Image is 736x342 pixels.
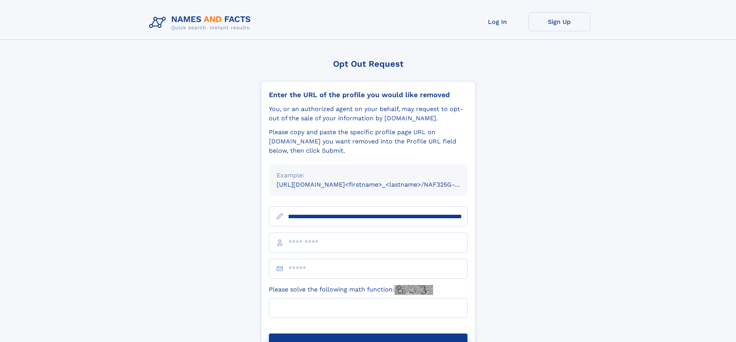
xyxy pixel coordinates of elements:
[269,91,467,99] div: Enter the URL of the profile you would like removed
[277,181,482,188] small: [URL][DOMAIN_NAME]<firstname>_<lastname>/NAF325G-xxxxxxxx
[261,59,476,69] div: Opt Out Request
[146,12,257,33] img: Logo Names and Facts
[467,12,529,31] a: Log In
[277,171,460,180] div: Example:
[269,104,467,123] div: You, or an authorized agent on your behalf, may request to opt-out of the sale of your informatio...
[269,128,467,155] div: Please copy and paste the specific profile page URL on [DOMAIN_NAME] you want removed into the Pr...
[269,285,433,295] label: Please solve the following math function:
[529,12,590,31] a: Sign Up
